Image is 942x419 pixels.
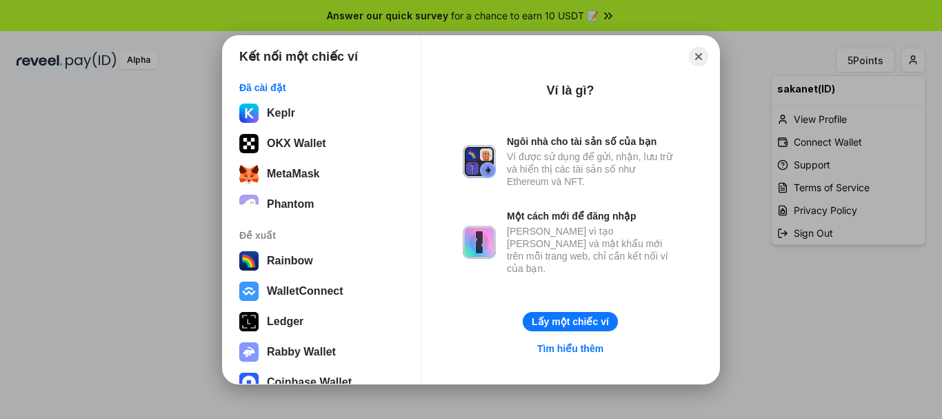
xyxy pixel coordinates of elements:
[235,277,408,305] button: WalletConnect
[523,312,618,331] button: Lấy một chiếc ví
[267,285,343,298] div: WalletConnect
[239,251,259,271] img: svg+xml,%3Csvg%20width%3D%22120%22%20height%3D%22120%22%20viewBox%3D%220%200%20120%20120%22%20fil...
[239,282,259,301] img: svg+xml,%3Csvg%20width%3D%2228%22%20height%3D%2228%22%20viewBox%3D%220%200%2028%2028%22%20fill%3D...
[267,107,295,119] div: Keplr
[239,342,259,362] img: svg+xml,%3Csvg%20xmlns%3D%22http%3A%2F%2Fwww.w3.org%2F2000%2Fsvg%22%20fill%3D%22none%22%20viewBox...
[235,130,408,157] button: OKX Wallet
[239,48,358,65] h1: Kết nối một chiếc ví
[529,340,612,358] a: Tìm hiểu thêm
[507,135,678,148] div: Ngôi nhà cho tài sản số của bạn
[532,315,609,328] div: Lấy một chiếc ví
[463,145,496,178] img: svg+xml,%3Csvg%20xmlns%3D%22http%3A%2F%2Fwww.w3.org%2F2000%2Fsvg%22%20fill%3D%22none%22%20viewBox...
[235,247,408,275] button: Rainbow
[235,369,408,396] button: Coinbase Wallet
[239,164,259,184] img: svg+xml;base64,PHN2ZyB3aWR0aD0iMzUiIGhlaWdodD0iMzQiIHZpZXdCb3g9IjAgMCAzNSAzNCIgZmlsbD0ibm9uZSIgeG...
[239,134,259,153] img: 5VZ71FV6L7PA3gg3tXrdQ+DgLhC+75Wq3no69P3MC0NFQpx2lL04Ql9gHK1bRDjsSBIvScBnDTk1WrlGIZBorIDEYJj+rhdgn...
[267,198,314,211] div: Phantom
[239,195,259,214] img: epq2vO3P5aLWl15yRS7Q49p1fHTx2Sgh99jU3kfXv7cnPATIVQHAx5oQs66JWv3SWEjHOsb3kKgmE5WNBxBId7C8gm8wEgOvz...
[267,376,352,389] div: Coinbase Wallet
[239,104,259,123] img: ByMCUfJCc2WaAAAAAElFTkSuQmCC
[537,342,603,355] div: Tìm hiểu thêm
[235,338,408,366] button: Rabby Wallet
[239,81,404,94] div: Đã cài đặt
[239,312,259,331] img: svg+xml,%3Csvg%20xmlns%3D%22http%3A%2F%2Fwww.w3.org%2F2000%2Fsvg%22%20width%3D%2228%22%20height%3...
[239,229,404,242] div: Đề xuất
[267,168,319,180] div: MetaMask
[267,315,303,328] div: Ledger
[463,226,496,259] img: svg+xml,%3Csvg%20xmlns%3D%22http%3A%2F%2Fwww.w3.org%2F2000%2Fsvg%22%20fill%3D%22none%22%20viewBox...
[507,150,678,188] div: Ví được sử dụng để gửi, nhận, lưu trữ và hiển thị các tài sản số như Ethereum và NFT.
[235,308,408,335] button: Ledger
[235,160,408,188] button: MetaMask
[267,255,313,267] div: Rainbow
[235,191,408,218] button: Phantom
[507,210,678,222] div: Một cách mới để đăng nhập
[239,373,259,392] img: svg+xml,%3Csvg%20width%3D%2228%22%20height%3D%2228%22%20viewBox%3D%220%200%2028%2028%22%20fill%3D...
[267,346,336,358] div: Rabby Wallet
[689,47,708,66] button: Close
[235,99,408,127] button: Keplr
[507,225,678,275] div: [PERSON_NAME] vì tạo [PERSON_NAME] và mật khẩu mới trên mỗi trang web, chỉ cần kết nối ví của bạn.
[546,82,594,99] div: Ví là gì?
[267,137,326,150] div: OKX Wallet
